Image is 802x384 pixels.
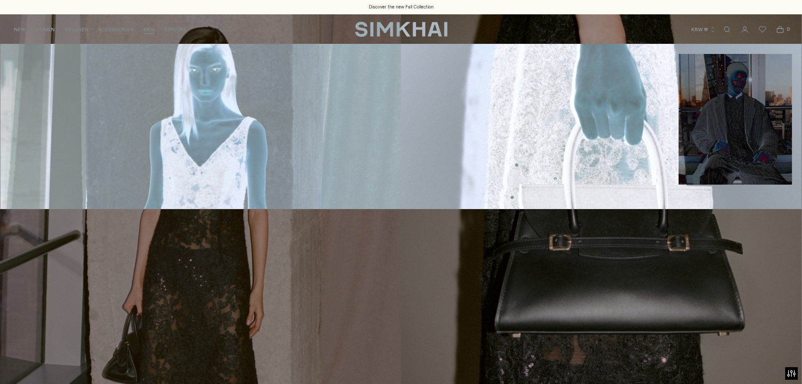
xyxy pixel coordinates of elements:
a: ACCESSORIES [98,20,133,39]
a: Open cart modal [772,21,789,38]
button: KRW ₩ [691,20,716,39]
a: SIMKHAI [355,21,448,38]
a: EXPLORE [165,20,187,39]
a: Discover the new Fall Collection [369,4,434,11]
a: WOMEN [35,20,55,39]
a: DRESSES [65,20,88,39]
a: Go to the account page [736,21,753,38]
a: NEW [14,20,25,39]
a: Wishlist [754,21,771,38]
span: 0 [784,25,792,33]
a: Open search modal [719,21,735,38]
a: MEN [144,20,155,39]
